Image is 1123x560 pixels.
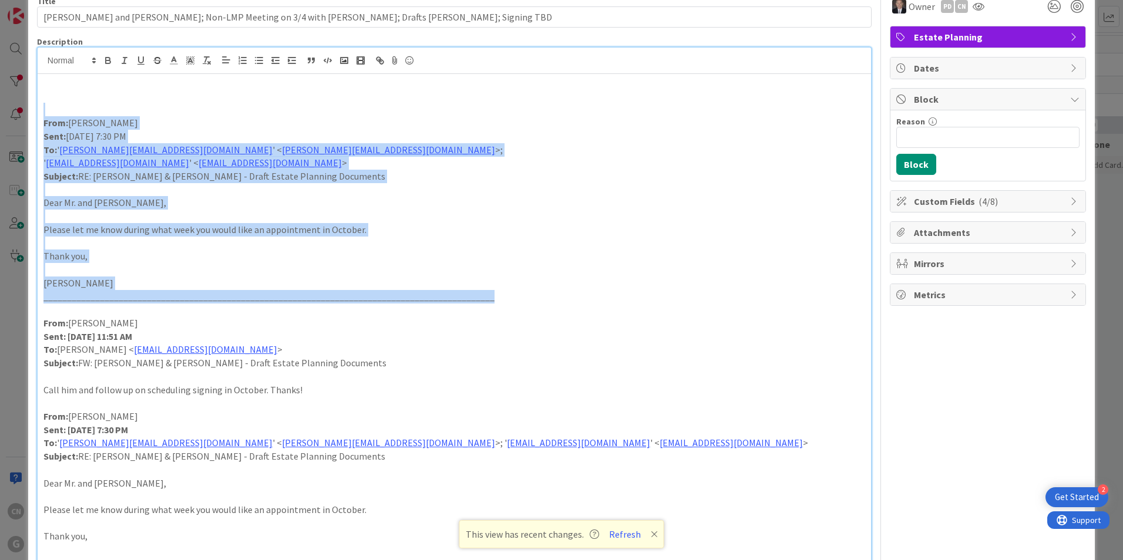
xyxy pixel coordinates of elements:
[68,330,132,342] strong: [DATE] 11:51 AM
[43,317,68,329] strong: From:
[466,527,599,541] span: This view has recent changes.
[59,437,273,448] a: [PERSON_NAME][EMAIL_ADDRESS][DOMAIN_NAME]
[43,383,865,397] p: Call him and follow up on scheduling signing in October. Thanks!
[914,30,1064,44] span: Estate Planning
[660,437,803,448] a: [EMAIL_ADDRESS][DOMAIN_NAME]
[507,437,650,448] a: [EMAIL_ADDRESS][DOMAIN_NAME]
[68,424,128,436] strong: [DATE] 7:30 PM
[43,503,865,517] p: Please let me know during what week you would like an appointment in October.
[896,154,936,175] button: Block
[43,343,865,356] p: [PERSON_NAME] < >
[43,156,865,170] p: ' ' < >
[25,2,53,16] span: Support
[914,225,1064,239] span: Attachments
[43,424,66,436] strong: Sent:
[43,170,865,183] p: RE: [PERSON_NAME] & [PERSON_NAME] - Draft Estate Planning Documents
[43,116,865,130] p: [PERSON_NAME]
[914,288,1064,302] span: Metrics
[43,117,68,129] strong: From:
[43,450,78,462] strong: Subject:
[1045,487,1108,507] div: Open Get Started checklist, remaining modules: 2
[43,436,865,450] p: ' ' < >; ' ' < >
[43,130,865,143] p: [DATE] 7:30 PM
[43,316,865,330] p: [PERSON_NAME]
[43,130,66,142] strong: Sent:
[896,116,925,127] label: Reason
[37,6,872,28] input: type card name here...
[134,343,277,355] a: [EMAIL_ADDRESS][DOMAIN_NAME]
[43,290,865,303] p: ________________________________________________________________________________________________
[43,249,865,263] p: Thank you,
[43,143,865,157] p: ' ' < >;
[199,157,342,168] a: [EMAIL_ADDRESS][DOMAIN_NAME]
[914,92,1064,106] span: Block
[43,223,865,237] p: Please let me know during what week you would like an appointment in October.
[43,410,865,423] p: [PERSON_NAME]
[979,195,998,207] span: ( 4/8 )
[1055,491,1099,503] div: Get Started
[43,437,57,448] strong: To:
[43,196,865,210] p: Dear Mr. and [PERSON_NAME],
[43,144,57,156] strong: To:
[914,61,1064,75] span: Dates
[43,343,57,355] strong: To:
[1098,484,1108,495] div: 2
[282,144,495,156] a: [PERSON_NAME][EMAIL_ADDRESS][DOMAIN_NAME]
[43,330,66,342] strong: Sent:
[43,529,865,543] p: Thank you,
[43,357,78,369] strong: Subject:
[43,170,78,182] strong: Subject:
[914,194,1064,208] span: Custom Fields
[43,410,68,422] strong: From:
[43,276,865,290] p: [PERSON_NAME]
[46,157,189,168] a: [EMAIL_ADDRESS][DOMAIN_NAME]
[914,257,1064,271] span: Mirrors
[43,477,865,490] p: Dear Mr. and [PERSON_NAME],
[37,36,83,47] span: Description
[59,144,273,156] a: [PERSON_NAME][EMAIL_ADDRESS][DOMAIN_NAME]
[282,437,495,448] a: [PERSON_NAME][EMAIL_ADDRESS][DOMAIN_NAME]
[605,527,645,542] button: Refresh
[43,450,865,463] p: RE: [PERSON_NAME] & [PERSON_NAME] - Draft Estate Planning Documents
[43,356,865,370] p: FW: [PERSON_NAME] & [PERSON_NAME] - Draft Estate Planning Documents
